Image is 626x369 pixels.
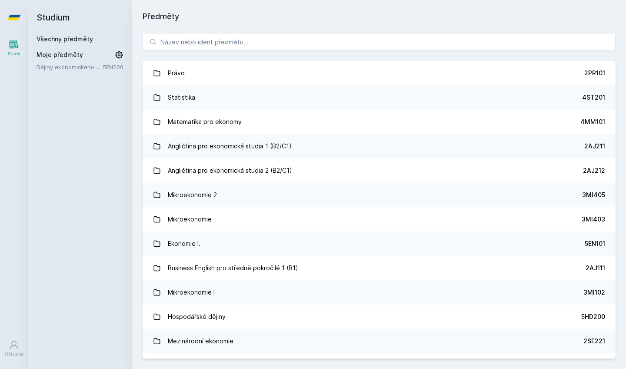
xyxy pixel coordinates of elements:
div: Matematika pro ekonomy [168,113,242,131]
a: Mikroekonomie 3MI403 [143,207,616,231]
div: Mezinárodní ekonomie [168,332,233,350]
div: 2AJ212 [583,166,605,175]
a: Study [2,35,26,61]
a: Mikroekonomie I 3MI102 [143,280,616,305]
a: Uživatel [2,335,26,362]
div: Mikroekonomie I [168,284,215,301]
div: Hospodářské dějiny [168,308,226,325]
div: Uživatel [5,351,23,358]
div: Study [8,50,20,57]
div: 3MI102 [583,288,605,297]
a: Všechny předměty [37,35,93,43]
a: Mikroekonomie 2 3MI405 [143,183,616,207]
div: 5HD200 [581,312,605,321]
div: 3MI405 [582,191,605,199]
a: Dějiny ekonomického myšlení [37,63,103,71]
div: Business English pro středně pokročilé 1 (B1) [168,259,298,277]
a: 5EN200 [103,64,123,70]
div: Angličtina pro ekonomická studia 2 (B2/C1) [168,162,292,179]
h1: Předměty [143,10,616,23]
input: Název nebo ident předmětu… [143,33,616,50]
a: Ekonomie I. 5EN101 [143,231,616,256]
div: 2SE221 [583,337,605,346]
div: 4ST201 [582,93,605,102]
a: Mezinárodní ekonomie 2SE221 [143,329,616,353]
div: Mikroekonomie 2 [168,186,217,204]
div: Statistika [168,89,195,106]
div: 4MM101 [580,117,605,126]
div: Ekonomie I. [168,235,200,252]
span: Moje předměty [37,50,83,59]
a: Angličtina pro ekonomická studia 2 (B2/C1) 2AJ212 [143,158,616,183]
div: 5EN101 [585,239,605,248]
div: 3MI403 [582,215,605,224]
a: Právo 2PR101 [143,61,616,85]
div: Právo [168,64,185,82]
div: 2PR101 [584,69,605,77]
div: Angličtina pro ekonomická studia 1 (B2/C1) [168,138,292,155]
div: 2AJ211 [584,142,605,151]
a: Hospodářské dějiny 5HD200 [143,305,616,329]
a: Business English pro středně pokročilé 1 (B1) 2AJ111 [143,256,616,280]
a: Angličtina pro ekonomická studia 1 (B2/C1) 2AJ211 [143,134,616,158]
div: 2AJ111 [586,264,605,272]
a: Statistika 4ST201 [143,85,616,110]
div: Mikroekonomie [168,211,212,228]
a: Matematika pro ekonomy 4MM101 [143,110,616,134]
